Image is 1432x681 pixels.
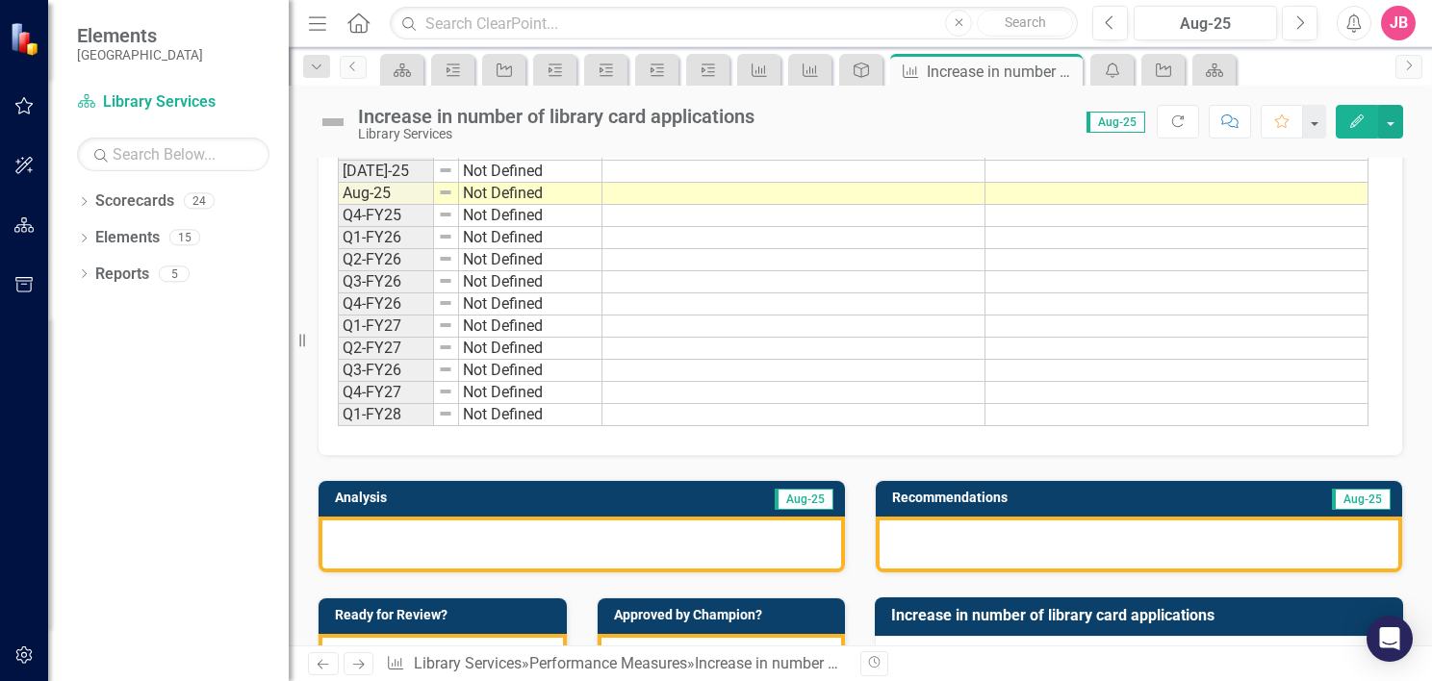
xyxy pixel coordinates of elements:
[459,205,602,227] td: Not Defined
[529,654,687,672] a: Performance Measures
[159,265,190,282] div: 5
[169,230,200,246] div: 15
[438,229,453,244] img: 8DAGhfEEPCf229AAAAAElFTkSuQmCC
[338,161,434,183] td: [DATE]-25
[338,249,434,271] td: Q2-FY26
[10,22,43,56] img: ClearPoint Strategy
[77,24,203,47] span: Elements
[459,161,602,183] td: Not Defined
[438,406,453,421] img: 8DAGhfEEPCf229AAAAAElFTkSuQmCC
[459,382,602,404] td: Not Defined
[438,163,453,178] img: 8DAGhfEEPCf229AAAAAElFTkSuQmCC
[614,608,836,622] h3: Approved by Champion?
[459,293,602,315] td: Not Defined
[77,91,269,113] a: Library Services
[459,271,602,293] td: Not Defined
[891,607,1394,624] h3: Increase in number of library card applications
[335,608,557,622] h3: Ready for Review?
[77,47,203,63] small: [GEOGRAPHIC_DATA]
[338,205,434,227] td: Q4-FY25
[438,317,453,333] img: 8DAGhfEEPCf229AAAAAElFTkSuQmCC
[459,404,602,426] td: Not Defined
[438,295,453,311] img: 8DAGhfEEPCf229AAAAAElFTkSuQmCC
[358,127,754,141] div: Library Services
[1087,112,1145,133] span: Aug-25
[459,227,602,249] td: Not Defined
[438,340,453,355] img: 8DAGhfEEPCf229AAAAAElFTkSuQmCC
[338,183,434,205] td: Aug-25
[318,107,348,138] img: Not Defined
[338,227,434,249] td: Q1-FY26
[386,653,846,675] div: » »
[459,315,602,338] td: Not Defined
[358,106,754,127] div: Increase in number of library card applications
[1134,6,1277,40] button: Aug-25
[438,362,453,377] img: 8DAGhfEEPCf229AAAAAElFTkSuQmCC
[1381,6,1416,40] button: JB
[892,491,1220,505] h3: Recommendations
[459,183,602,205] td: Not Defined
[1367,616,1413,662] div: Open Intercom Messenger
[95,190,174,213] a: Scorecards
[927,60,1078,84] div: Increase in number of library card applications
[438,273,453,289] img: 8DAGhfEEPCf229AAAAAElFTkSuQmCC
[335,491,566,505] h3: Analysis
[1140,13,1270,36] div: Aug-25
[459,249,602,271] td: Not Defined
[338,338,434,360] td: Q2-FY27
[438,251,453,266] img: 8DAGhfEEPCf229AAAAAElFTkSuQmCC
[459,338,602,360] td: Not Defined
[414,654,522,672] a: Library Services
[695,654,1010,672] div: Increase in number of library card applications
[438,384,453,399] img: 8DAGhfEEPCf229AAAAAElFTkSuQmCC
[184,193,215,210] div: 24
[1332,489,1391,510] span: Aug-25
[438,207,453,222] img: 8DAGhfEEPCf229AAAAAElFTkSuQmCC
[338,404,434,426] td: Q1-FY28
[459,360,602,382] td: Not Defined
[95,227,160,249] a: Elements
[438,185,453,200] img: 8DAGhfEEPCf229AAAAAElFTkSuQmCC
[1005,14,1046,30] span: Search
[390,7,1078,40] input: Search ClearPoint...
[338,315,434,338] td: Q1-FY27
[977,10,1073,37] button: Search
[775,489,833,510] span: Aug-25
[95,264,149,286] a: Reports
[338,382,434,404] td: Q4-FY27
[77,138,269,171] input: Search Below...
[338,293,434,315] td: Q4-FY26
[338,271,434,293] td: Q3-FY26
[338,360,434,382] td: Q3-FY26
